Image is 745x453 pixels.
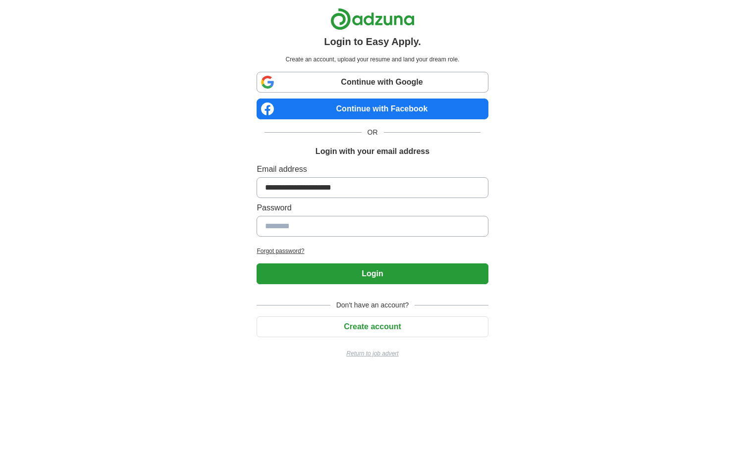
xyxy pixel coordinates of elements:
[259,55,486,64] p: Create an account, upload your resume and land your dream role.
[257,247,488,255] a: Forgot password?
[257,99,488,119] a: Continue with Facebook
[330,8,415,30] img: Adzuna logo
[330,300,415,310] span: Don't have an account?
[324,34,421,49] h1: Login to Easy Apply.
[316,146,429,157] h1: Login with your email address
[257,72,488,93] a: Continue with Google
[257,263,488,284] button: Login
[362,127,384,138] span: OR
[257,202,488,214] label: Password
[257,349,488,358] a: Return to job advert
[257,316,488,337] button: Create account
[257,163,488,175] label: Email address
[257,322,488,331] a: Create account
